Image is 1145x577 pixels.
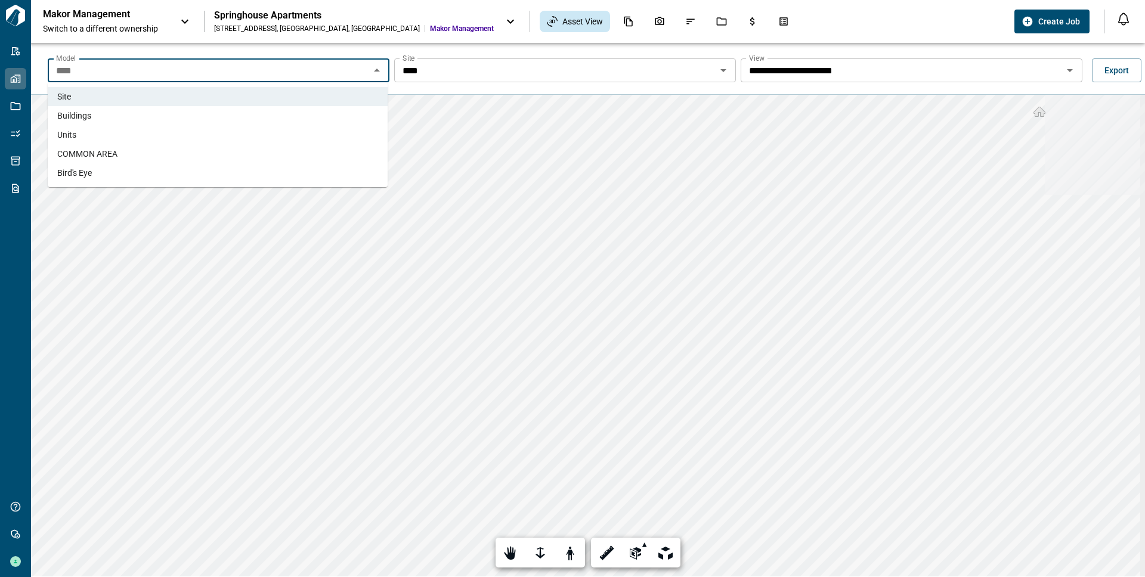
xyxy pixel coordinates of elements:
div: Asset View [540,11,610,32]
span: Units [57,129,76,141]
span: Site [57,91,71,103]
div: Takeoff Center [771,11,796,32]
button: Create Job [1014,10,1090,33]
p: Makor Management [43,8,150,20]
div: Springhouse Apartments [214,10,494,21]
button: Export [1092,58,1141,82]
span: Asset View [562,15,603,27]
button: Open [1062,62,1078,79]
label: View [749,53,765,63]
div: Documents [616,11,641,32]
div: Photos [647,11,672,32]
div: Issues & Info [678,11,703,32]
label: Model [56,53,76,63]
button: Open notification feed [1114,10,1133,29]
span: Create Job [1038,15,1080,27]
span: Buildings [57,110,91,122]
div: Jobs [709,11,734,32]
div: [STREET_ADDRESS] , [GEOGRAPHIC_DATA] , [GEOGRAPHIC_DATA] [214,24,420,33]
span: Export [1104,64,1129,76]
span: Bird's Eye [57,167,92,179]
span: COMMON AREA [57,148,117,160]
span: Makor Management [430,24,494,33]
button: Close [369,62,385,79]
div: Budgets [740,11,765,32]
button: Open [715,62,732,79]
label: Site [403,53,414,63]
span: Switch to a different ownership [43,23,168,35]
